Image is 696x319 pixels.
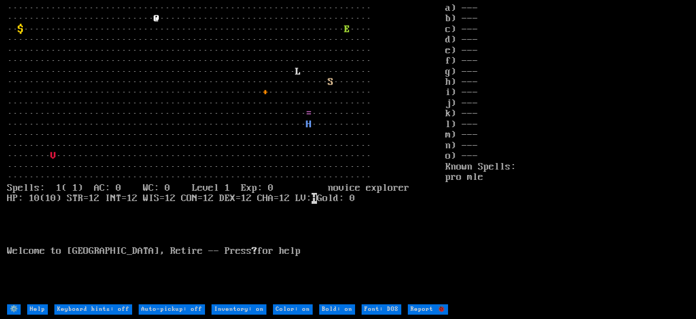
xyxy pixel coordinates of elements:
[252,246,257,257] b: ?
[154,13,159,24] font: @
[212,304,266,315] input: Inventory: on
[306,108,312,119] font: =
[312,193,317,204] mark: H
[408,304,448,315] input: Report 🐞
[344,24,350,35] font: E
[295,66,301,77] font: L
[328,77,333,87] font: S
[273,304,313,315] input: Color: on
[319,304,355,315] input: Bold: on
[54,304,132,315] input: Keyboard hints: off
[7,304,21,315] input: ⚙️
[18,24,23,35] font: $
[445,3,689,303] stats: a) --- b) --- c) --- d) --- e) --- f) --- g) --- h) --- i) --- j) --- k) --- l) --- m) --- n) ---...
[263,87,268,98] font: +
[362,304,401,315] input: Font: DOS
[7,3,445,303] larn: ··································································· ··························· ·...
[27,304,48,315] input: Help
[51,151,56,161] font: V
[306,119,312,130] font: H
[139,304,205,315] input: Auto-pickup: off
